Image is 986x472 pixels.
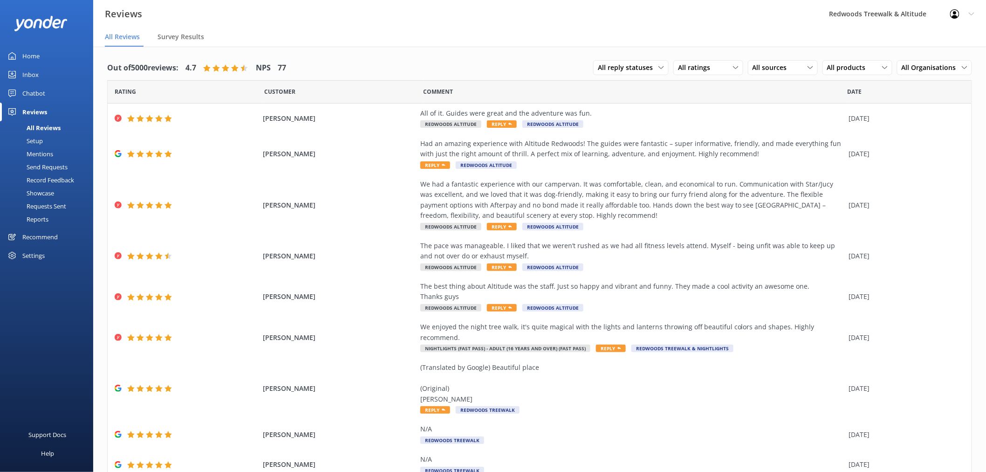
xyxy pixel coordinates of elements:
div: N/A [420,454,844,465]
div: Record Feedback [6,174,74,187]
div: [DATE] [849,251,960,261]
span: [PERSON_NAME] [263,333,416,343]
span: Date [264,87,295,96]
span: Reply [487,120,517,128]
div: Send Requests [6,160,68,174]
span: All products [827,62,871,73]
div: All of it. Guides were great and the adventure was fun. [420,108,844,118]
span: All sources [753,62,793,73]
span: All reply statuses [598,62,658,73]
h4: Out of 5000 reviews: [107,62,178,74]
a: All Reviews [6,121,93,134]
a: Requests Sent [6,200,93,213]
h4: 77 [278,62,286,74]
span: [PERSON_NAME] [263,383,416,394]
span: [PERSON_NAME] [263,200,416,210]
div: Requests Sent [6,200,66,213]
span: Redwoods Treewalk [456,406,520,414]
div: Had an amazing experience with Altitude Redwoods! The guides were fantastic – super informative, ... [420,139,844,160]
a: Setup [6,134,93,147]
div: Settings [22,246,45,265]
span: [PERSON_NAME] [263,251,416,261]
div: Chatbot [22,84,45,103]
div: [DATE] [849,149,960,159]
span: Redwoods Altitude [420,304,481,312]
span: Redwoods Altitude [522,264,583,271]
div: Support Docs [29,425,67,444]
img: yonder-white-logo.png [14,16,68,31]
div: Reviews [22,103,47,121]
span: Date [848,87,862,96]
div: [DATE] [849,430,960,440]
span: Reply [596,345,626,352]
span: Redwoods Altitude [456,161,517,169]
div: Setup [6,134,43,147]
a: Showcase [6,187,93,200]
div: Recommend [22,228,58,246]
span: [PERSON_NAME] [263,459,416,470]
span: Reply [420,406,450,414]
div: [DATE] [849,383,960,394]
div: Inbox [22,65,39,84]
span: Question [424,87,453,96]
div: The pace was manageable. I liked that we weren’t rushed as we had all fitness levels attend. Myse... [420,241,844,262]
div: All Reviews [6,121,61,134]
span: Redwoods Altitude [522,304,583,312]
span: Redwoods Altitude [420,223,481,230]
span: Redwoods Altitude [420,120,481,128]
h4: 4.7 [185,62,196,74]
span: All Organisations [902,62,962,73]
h4: NPS [256,62,271,74]
a: Send Requests [6,160,93,174]
span: All ratings [678,62,716,73]
div: Reports [6,213,48,226]
div: [DATE] [849,292,960,302]
span: Reply [487,223,517,230]
span: Redwoods Altitude [420,264,481,271]
div: [DATE] [849,333,960,343]
span: [PERSON_NAME] [263,113,416,124]
div: Help [41,444,54,463]
div: Showcase [6,187,54,200]
div: Home [22,47,40,65]
div: Mentions [6,147,53,160]
div: We enjoyed the night tree walk, it's quite magical with the lights and lanterns throwing off beau... [420,322,844,343]
span: Survey Results [157,32,204,42]
div: [DATE] [849,459,960,470]
span: Redwoods Treewalk & Nightlights [631,345,733,352]
span: All Reviews [105,32,140,42]
a: Mentions [6,147,93,160]
div: We had a fantastic experience with our campervan. It was comfortable, clean, and economical to ru... [420,179,844,221]
h3: Reviews [105,7,142,21]
span: [PERSON_NAME] [263,149,416,159]
span: Redwoods Altitude [522,223,583,230]
div: [DATE] [849,200,960,210]
span: Redwoods Treewalk [420,437,484,444]
span: Reply [487,264,517,271]
a: Reports [6,213,93,226]
span: Reply [487,304,517,312]
span: Nightlights (Fast Pass) - Adult (16 years and over) (fast pass) [420,345,590,352]
span: Reply [420,161,450,169]
span: [PERSON_NAME] [263,430,416,440]
div: [DATE] [849,113,960,124]
span: [PERSON_NAME] [263,292,416,302]
a: Record Feedback [6,174,93,187]
span: Date [115,87,136,96]
span: Redwoods Altitude [522,120,583,128]
div: The best thing about Altitude was the staff. Just so happy and vibrant and funny. They made a coo... [420,281,844,302]
div: N/A [420,424,844,434]
div: (Translated by Google) Beautiful place (Original) [PERSON_NAME] [420,362,844,404]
